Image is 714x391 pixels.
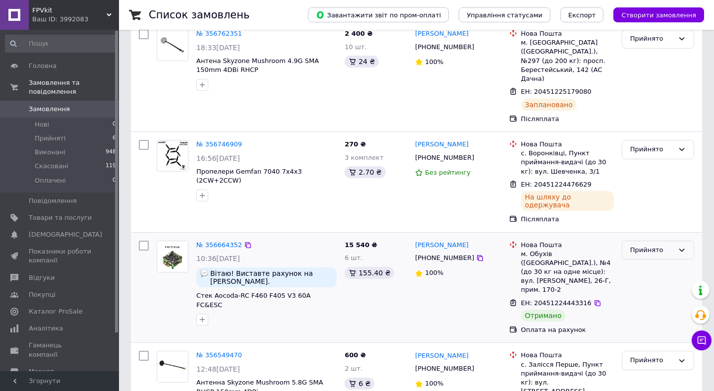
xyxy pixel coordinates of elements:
span: Замовлення [29,105,70,114]
span: Покупці [29,290,56,299]
a: [PERSON_NAME] [415,241,469,250]
span: Без рейтингу [425,169,471,176]
div: Нова Пошта [521,351,614,360]
div: [PHONE_NUMBER] [413,41,476,54]
button: Експорт [560,7,604,22]
span: 18:33[DATE] [196,44,240,52]
span: Аналітика [29,324,63,333]
div: Заплановано [521,99,577,111]
span: 100% [425,380,443,387]
div: Післяплата [521,115,614,124]
button: Чат з покупцем [692,330,712,350]
span: ЕН: 20451225179080 [521,88,592,95]
div: Прийнято [630,34,674,44]
img: :speech_balloon: [200,269,208,277]
span: Повідомлення [29,196,77,205]
span: 3 комплект [345,154,383,161]
a: Фото товару [157,241,188,272]
span: 2 400 ₴ [345,30,372,37]
a: Фото товару [157,29,188,61]
span: 0 [113,120,116,129]
span: Завантажити звіт по пром-оплаті [316,10,441,19]
div: [PHONE_NUMBER] [413,252,476,264]
span: 2 шт. [345,365,362,372]
button: Завантажити звіт по пром-оплаті [308,7,449,22]
div: Прийнято [630,245,674,256]
span: Створити замовлення [621,11,696,19]
span: Вітаю! Виставте рахунок на [PERSON_NAME]. [210,269,333,285]
span: 100% [425,58,443,65]
span: Товари та послуги [29,213,92,222]
span: Управління статусами [467,11,542,19]
span: Маркет [29,367,54,376]
div: [PHONE_NUMBER] [413,151,476,164]
span: 6 [113,134,116,143]
h1: Список замовлень [149,9,249,21]
div: Отримано [521,310,566,322]
span: 600 ₴ [345,351,366,359]
span: FPVkit [32,6,107,15]
span: 12:48[DATE] [196,365,240,373]
span: Прийняті [35,134,65,143]
a: Фото товару [157,351,188,383]
a: [PERSON_NAME] [415,29,469,39]
div: Нова Пошта [521,140,614,149]
span: 6 шт. [345,254,362,261]
div: м. Обухів ([GEOGRAPHIC_DATA].), №4 (до 30 кг на одне місце): вул. [PERSON_NAME], 26-Г, прим. 170-2 [521,250,614,295]
div: 24 ₴ [345,56,379,67]
a: Пропелери Gemfan 7040 7x4x3 (2CW+2CCW) [196,168,302,185]
div: Прийнято [630,355,674,366]
span: Замовлення та повідомлення [29,78,119,96]
a: Антена Skyzone Mushroom 4.9G SMA 150mm 4DBi RHCP [196,57,319,74]
span: Гаманець компанії [29,341,92,359]
img: Фото товару [157,241,188,272]
button: Створити замовлення [613,7,704,22]
img: Фото товару [157,30,188,61]
img: Фото товару [157,140,188,171]
div: 2.70 ₴ [345,166,385,178]
span: 270 ₴ [345,140,366,148]
a: № 356664352 [196,241,242,249]
div: Післяплата [521,215,614,224]
div: с. Воронківці, Пункт приймання-видачі (до 30 кг): вул. Шевченка, 3/1 [521,149,614,176]
span: Нові [35,120,49,129]
span: Скасовані [35,162,68,171]
div: Прийнято [630,144,674,155]
span: 0 [113,176,116,185]
div: 155.40 ₴ [345,267,394,279]
span: Виконані [35,148,65,157]
a: [PERSON_NAME] [415,351,469,361]
a: Створити замовлення [603,11,704,18]
span: 10:36[DATE] [196,255,240,262]
span: Відгуки [29,273,55,282]
span: Показники роботи компанії [29,247,92,265]
span: Експорт [568,11,596,19]
span: Каталог ProSale [29,307,82,316]
span: ЕН: 20451224476629 [521,181,592,188]
a: № 356762351 [196,30,242,37]
span: ЕН: 20451224443316 [521,299,592,307]
span: 119 [106,162,116,171]
span: Головна [29,62,57,70]
span: Стек Aocoda-RC F460 F405 V3 60A FC&ESC [196,292,310,309]
span: Оплачені [35,176,66,185]
div: Нова Пошта [521,241,614,250]
button: Управління статусами [459,7,550,22]
div: Ваш ID: 3992083 [32,15,119,24]
div: Нова Пошта [521,29,614,38]
span: [DEMOGRAPHIC_DATA] [29,230,102,239]
div: На шляху до одержувача [521,191,614,211]
div: Оплата на рахунок [521,326,614,334]
a: [PERSON_NAME] [415,140,469,149]
div: [PHONE_NUMBER] [413,362,476,375]
img: Фото товару [157,351,188,382]
span: 15 540 ₴ [345,241,377,249]
a: Фото товару [157,140,188,172]
div: 6 ₴ [345,378,374,390]
span: 16:56[DATE] [196,154,240,162]
a: № 356746909 [196,140,242,148]
div: м. [GEOGRAPHIC_DATA] ([GEOGRAPHIC_DATA].), №297 (до 200 кг): просп. Берестейський, 142 (АС Дачна) [521,38,614,83]
span: 100% [425,269,443,276]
